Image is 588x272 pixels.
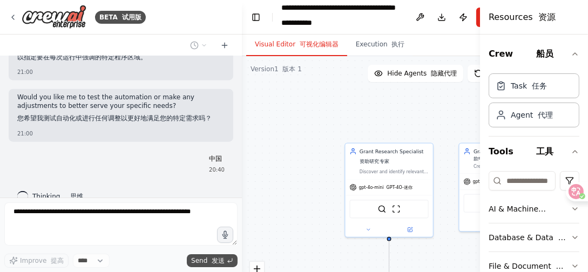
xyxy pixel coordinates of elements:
font: GPT-4O-迷你 [387,185,413,189]
div: Crew 船员 [489,69,579,136]
div: Agent [511,110,553,120]
div: Grant Application Writer赠款申请编写者Create compelling and tailored grant applications, including cover... [458,143,548,232]
div: 21:00 [17,130,225,138]
font: 资助研究专家 [360,159,389,165]
font: 资源 [538,12,556,22]
span: gpt-4o-mini [473,179,526,185]
img: SerperDevTool [378,205,387,213]
font: 自动化使用输入变量 ，您可以自定义该变量以指定要在每次运行中强调的特定程序区域。 [17,44,218,61]
span: Improve [20,256,64,265]
div: Database & Data [489,232,571,243]
span: Thinking... [32,192,103,201]
div: File & Document [489,261,571,271]
div: 20:40 [209,166,225,174]
font: 赠款申请编写者 [474,148,542,161]
button: Improve 提高 [4,254,69,268]
button: Switch to previous chat [186,39,212,52]
font: 版本 1 [282,65,301,73]
img: Logo [22,5,86,29]
span: gpt-4o-mini [359,185,413,191]
font: 试用版 [122,13,141,21]
button: Visual Editor [246,33,347,56]
div: AI & Machine Learning [489,203,571,214]
div: Version 1 [251,65,302,73]
button: Open in side panel [390,226,430,234]
button: AI & Machine Learning [489,195,579,223]
div: Grant Research Specialist [360,148,429,168]
div: Grant Application Writer [474,148,543,162]
font: 隐藏代理 [431,70,457,77]
span: Send [191,256,225,265]
p: Would you like me to test the automation or make any adjustments to better serve your specific ne... [17,93,225,127]
p: 中国 [209,155,225,164]
button: Execution [347,33,414,56]
nav: breadcrumb [281,2,403,32]
button: Database & Data 数据库和数据 [489,223,579,251]
button: Send 发送 [187,254,238,267]
font: 代理 [538,111,553,119]
div: Discover and identify relevant grant opportunities for {organization_focus} initiatives, includin... [360,169,429,175]
font: 可视化编辑器 [300,40,339,48]
font: 船员 [536,49,553,59]
font: 发送 [212,257,225,264]
font: 执行 [391,40,404,48]
h4: Resources [489,11,556,24]
button: Start a new chat [216,39,233,52]
button: Click to speak your automation idea [217,227,233,243]
font: 提高 [51,257,64,264]
div: Grant Research Specialist资助研究专家Discover and identify relevant grant opportunities for {organizati... [344,143,434,237]
button: Crew 船员 [489,39,579,69]
font: 工具 [536,146,553,157]
span: Hide Agents [387,69,457,78]
button: Tools 工具 [489,137,579,167]
img: ScrapeWebsiteTool [392,205,401,213]
font: 任务 [532,81,547,90]
div: Create compelling and tailored grant applications, including cover letters, project proposals, an... [474,164,543,169]
button: Hide Agents 隐藏代理 [368,65,463,82]
font: 您希望我测试自动化或进行任何调整以更好地满足您的特定需求吗？ [17,114,212,122]
font: 思维。。。 [70,193,103,200]
div: BETA [95,11,146,24]
button: Hide left sidebar [248,10,263,25]
div: 21:00 [17,68,225,76]
div: Task [511,80,547,91]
